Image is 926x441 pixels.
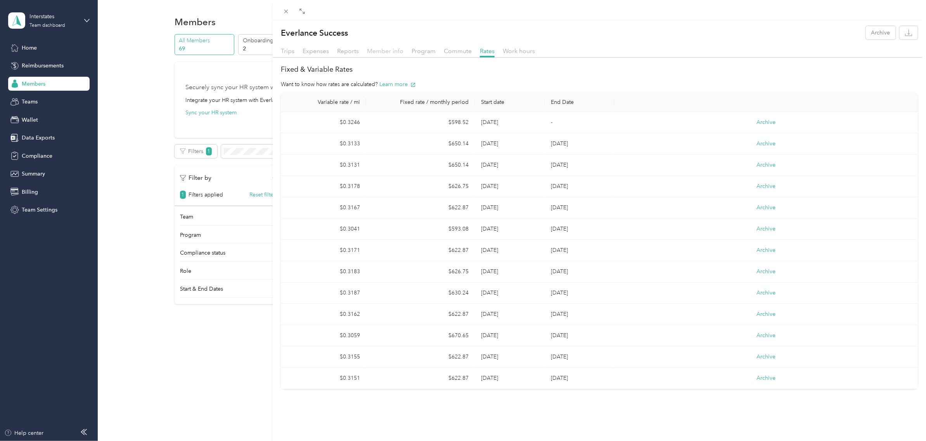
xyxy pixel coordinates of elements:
[366,283,475,304] td: $630.24
[281,112,366,133] td: $0.3246
[475,219,545,240] td: [DATE]
[366,261,475,283] td: $626.75
[757,118,776,126] button: Archive
[757,331,776,339] button: Archive
[281,240,366,261] td: $0.3171
[475,283,545,304] td: [DATE]
[545,176,614,197] td: [DATE]
[475,325,545,346] td: [DATE]
[545,112,614,133] td: -
[757,182,776,190] button: Archive
[281,93,366,112] th: Variable rate / mi
[379,80,416,88] button: Learn more
[545,133,614,155] td: [DATE]
[757,353,776,361] button: Archive
[475,176,545,197] td: [DATE]
[475,197,545,219] td: [DATE]
[475,240,545,261] td: [DATE]
[444,47,472,55] span: Commute
[475,368,545,389] td: [DATE]
[545,155,614,176] td: [DATE]
[757,289,776,297] button: Archive
[545,346,614,368] td: [DATE]
[757,267,776,276] button: Archive
[366,197,475,219] td: $622.87
[545,240,614,261] td: [DATE]
[366,368,475,389] td: $622.87
[757,225,776,233] button: Archive
[412,47,436,55] span: Program
[281,64,918,75] h2: Fixed & Variable Rates
[281,133,366,155] td: $0.3133
[367,47,403,55] span: Member info
[366,176,475,197] td: $626.75
[757,246,776,254] button: Archive
[281,283,366,304] td: $0.3187
[366,93,475,112] th: Fixed rate / monthly period
[281,368,366,389] td: $0.3151
[366,112,475,133] td: $598.52
[475,112,545,133] td: [DATE]
[281,197,366,219] td: $0.3167
[480,47,495,55] span: Rates
[545,261,614,283] td: [DATE]
[281,80,918,88] div: Want to know how rates are calculated?
[545,93,614,112] th: End Date
[475,261,545,283] td: [DATE]
[475,133,545,155] td: [DATE]
[545,325,614,346] td: [DATE]
[281,26,348,40] p: Everlance Success
[366,346,475,368] td: $622.87
[366,304,475,325] td: $622.87
[366,325,475,346] td: $670.65
[545,304,614,325] td: [DATE]
[545,219,614,240] td: [DATE]
[475,155,545,176] td: [DATE]
[366,133,475,155] td: $650.14
[866,26,896,40] button: Archive
[883,398,926,441] iframe: Everlance-gr Chat Button Frame
[281,47,294,55] span: Trips
[475,93,545,112] th: Start date
[475,346,545,368] td: [DATE]
[503,47,535,55] span: Work hours
[337,47,359,55] span: Reports
[757,374,776,382] button: Archive
[757,140,776,148] button: Archive
[281,325,366,346] td: $0.3059
[757,203,776,212] button: Archive
[303,47,329,55] span: Expenses
[757,310,776,318] button: Archive
[366,240,475,261] td: $622.87
[545,283,614,304] td: [DATE]
[366,219,475,240] td: $593.08
[281,304,366,325] td: $0.3162
[281,261,366,283] td: $0.3183
[281,155,366,176] td: $0.3131
[366,155,475,176] td: $650.14
[545,197,614,219] td: [DATE]
[281,219,366,240] td: $0.3041
[545,368,614,389] td: [DATE]
[757,161,776,169] button: Archive
[281,346,366,368] td: $0.3155
[281,176,366,197] td: $0.3178
[475,304,545,325] td: [DATE]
